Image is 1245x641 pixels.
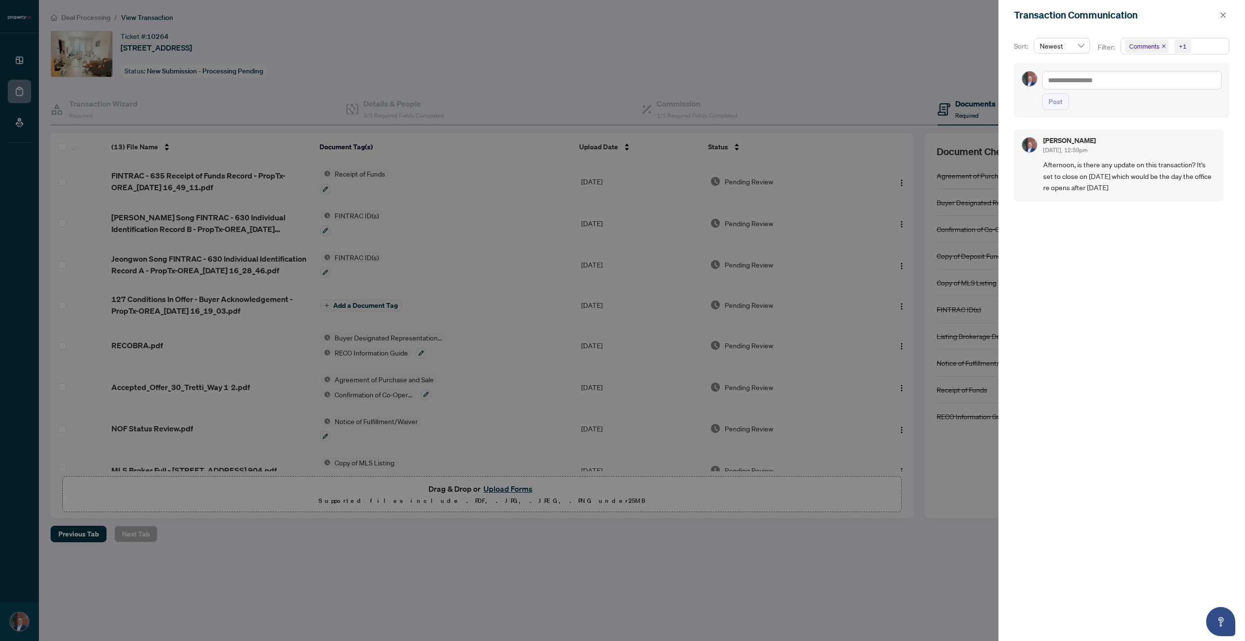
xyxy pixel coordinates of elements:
span: Afternoon, is there any update on this transaction? It's set to close on [DATE] which would be th... [1043,159,1216,193]
span: Comments [1129,41,1159,51]
img: Profile Icon [1022,71,1037,86]
span: close [1161,44,1166,49]
div: Transaction Communication [1014,8,1217,22]
span: Newest [1040,38,1084,53]
button: Post [1042,93,1069,110]
span: Comments [1125,39,1169,53]
p: Sort: [1014,41,1030,52]
span: close [1220,12,1227,18]
span: [DATE], 12:59pm [1043,146,1087,154]
div: +1 [1179,41,1187,51]
img: Profile Icon [1022,138,1037,152]
p: Filter: [1098,42,1116,53]
h5: [PERSON_NAME] [1043,137,1096,144]
button: Open asap [1206,607,1235,636]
